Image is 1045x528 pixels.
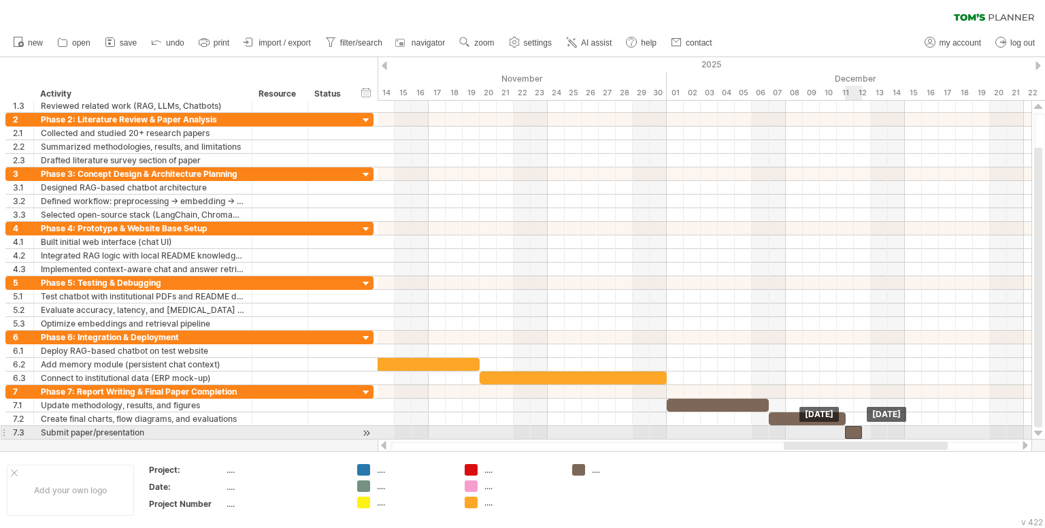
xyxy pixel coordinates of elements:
[395,86,412,100] div: Saturday, 15 November 2025
[921,34,985,52] a: my account
[41,399,245,412] div: Update methodology, results, and figures
[973,86,990,100] div: Friday, 19 December 2025
[429,86,446,100] div: Monday, 17 November 2025
[156,71,667,86] div: November 2025
[581,38,612,48] span: AI assist
[412,38,445,48] span: navigator
[41,208,245,221] div: Selected open-source stack (LangChain, ChromaDB, Sentence Transformers, Playwright)
[41,249,245,262] div: Integrated RAG logic with local README knowledge base
[474,38,494,48] span: zoom
[41,303,245,316] div: Evaluate accuracy, latency, and [MEDICAL_DATA] rate
[641,38,657,48] span: help
[377,464,451,476] div: ....
[41,154,245,167] div: Drafted literature survey section of paper
[616,86,633,100] div: Friday, 28 November 2025
[227,498,341,510] div: ....
[1021,517,1043,527] div: v 422
[633,86,650,100] div: Saturday, 29 November 2025
[684,86,701,100] div: Tuesday, 2 December 2025
[214,38,229,48] span: print
[13,426,33,439] div: 7.3
[41,167,245,180] div: Phase 3: Concept Design & Architecture Planning
[13,167,33,180] div: 3
[13,249,33,262] div: 4.2
[13,222,33,235] div: 4
[484,497,559,508] div: ....
[446,86,463,100] div: Tuesday, 18 November 2025
[939,86,956,100] div: Wednesday, 17 December 2025
[13,372,33,384] div: 6.3
[1007,86,1024,100] div: Sunday, 21 December 2025
[13,208,33,221] div: 3.3
[148,34,188,52] a: undo
[582,86,599,100] div: Wednesday, 26 November 2025
[13,127,33,139] div: 2.1
[227,464,341,476] div: ....
[505,34,556,52] a: settings
[227,481,341,493] div: ....
[992,34,1039,52] a: log out
[990,86,1007,100] div: Saturday, 20 December 2025
[531,86,548,100] div: Sunday, 23 November 2025
[41,412,245,425] div: Create final charts, flow diagrams, and evaluations
[799,407,839,422] div: [DATE]
[752,86,769,100] div: Saturday, 6 December 2025
[72,38,90,48] span: open
[565,86,582,100] div: Tuesday, 25 November 2025
[149,481,224,493] div: Date:
[13,140,33,153] div: 2.2
[41,426,245,439] div: Submit paper/presentation
[41,331,245,344] div: Phase 6: Integration & Deployment
[101,34,141,52] a: save
[10,34,47,52] a: new
[7,465,134,516] div: Add your own logo
[592,464,666,476] div: ....
[41,344,245,357] div: Deploy RAG-based chatbot on test website
[484,464,559,476] div: ....
[769,86,786,100] div: Sunday, 7 December 2025
[41,99,245,112] div: Reviewed related work (RAG, LLMs, Chatbots)
[803,86,820,100] div: Tuesday, 9 December 2025
[41,276,245,289] div: Phase 5: Testing & Debugging
[463,86,480,100] div: Wednesday, 19 November 2025
[623,34,661,52] a: help
[13,276,33,289] div: 5
[166,38,184,48] span: undo
[377,497,451,508] div: ....
[524,38,552,48] span: settings
[13,303,33,316] div: 5.2
[259,87,300,101] div: Resource
[480,86,497,100] div: Thursday, 20 November 2025
[854,86,871,100] div: Friday, 12 December 2025
[735,86,752,100] div: Friday, 5 December 2025
[393,34,449,52] a: navigator
[41,140,245,153] div: Summarized methodologies, results, and limitations
[13,263,33,276] div: 4.3
[13,181,33,194] div: 3.1
[195,34,233,52] a: print
[13,331,33,344] div: 6
[786,86,803,100] div: Monday, 8 December 2025
[837,86,854,100] div: Thursday, 11 December 2025
[871,86,888,100] div: Saturday, 13 December 2025
[956,86,973,100] div: Thursday, 18 December 2025
[120,38,137,48] span: save
[514,86,531,100] div: Saturday, 22 November 2025
[41,358,245,371] div: Add memory module (persistent chat context)
[667,86,684,100] div: Monday, 1 December 2025
[922,86,939,100] div: Tuesday, 16 December 2025
[412,86,429,100] div: Sunday, 16 November 2025
[718,86,735,100] div: Thursday, 4 December 2025
[378,86,395,100] div: Friday, 14 November 2025
[41,127,245,139] div: Collected and studied 20+ research papers
[28,38,43,48] span: new
[41,290,245,303] div: Test chatbot with institutional PDFs and README data
[314,87,344,101] div: Status
[13,412,33,425] div: 7.2
[240,34,315,52] a: import / export
[13,113,33,126] div: 2
[54,34,95,52] a: open
[497,86,514,100] div: Friday, 21 November 2025
[13,344,33,357] div: 6.1
[905,86,922,100] div: Monday, 15 December 2025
